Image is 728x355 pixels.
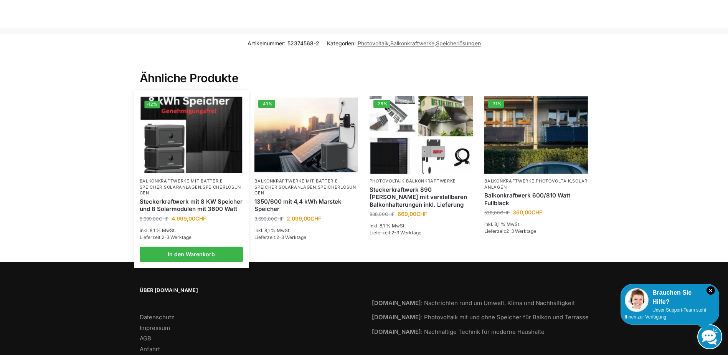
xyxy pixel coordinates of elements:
[140,184,241,196] a: Speicherlösungen
[484,221,588,228] p: inkl. 8,1 % MwSt.
[172,215,206,222] bdi: 4.999,00
[372,328,545,335] a: [DOMAIN_NAME]: Nachhaltige Technik für moderne Haushalte
[416,211,427,217] span: CHF
[279,184,316,190] a: Solaranlagen
[140,178,223,189] a: Balkonkraftwerke mit Batterie Speicher
[484,96,588,174] a: -31%2 Balkonkraftwerke
[254,178,338,189] a: Balkonkraftwerke mit Batterie Speicher
[484,192,588,207] a: Balkonkraftwerk 600/810 Watt Fullblack
[370,230,421,236] span: Lieferzeit:
[140,324,170,332] a: Impressum
[625,307,706,320] span: Unser Support-Team steht Ihnen zur Verfügung
[370,96,473,174] img: 860 Watt Komplett mit Balkonhalterung
[372,314,589,321] a: [DOMAIN_NAME]: Photovoltaik mit und ohne Speicher für Balkon und Terrasse
[164,184,201,190] a: Solaranlagen
[500,210,510,216] span: CHF
[140,287,357,294] span: Über [DOMAIN_NAME]
[159,216,168,222] span: CHF
[140,97,242,173] a: -12%Steckerkraftwerk mit 8 KW Speicher und 8 Solarmodulen mit 3600 Watt
[707,286,715,295] i: Schließen
[140,53,589,86] h2: Ähnliche Produkte
[385,211,395,217] span: CHF
[254,227,358,234] p: inkl. 8,1 % MwSt.
[398,211,427,217] bdi: 669,00
[370,178,404,184] a: Photovoltaik
[484,178,534,184] a: Balkonkraftwerke
[625,288,649,312] img: Customer service
[254,96,358,174] img: Balkonkraftwerk mit Marstek Speicher
[248,39,319,47] span: Artikelnummer:
[391,230,421,236] span: 2-3 Werktage
[254,216,284,222] bdi: 3.690,00
[484,178,588,190] p: , ,
[327,39,481,47] span: Kategorien: , ,
[370,178,473,184] p: ,
[372,299,575,307] a: [DOMAIN_NAME]: Nachrichten rund um Umwelt, Klima und Nachhaltigkeit
[310,215,321,222] span: CHF
[372,314,421,321] strong: [DOMAIN_NAME]
[372,328,421,335] strong: [DOMAIN_NAME]
[484,228,536,234] span: Lieferzeit:
[140,178,243,196] p: , ,
[162,234,191,240] span: 2-3 Werktage
[195,215,206,222] span: CHF
[513,209,542,216] bdi: 360,00
[140,345,160,353] a: Anfahrt
[140,97,242,173] img: Steckerkraftwerk mit 8 KW Speicher und 8 Solarmodulen mit 3600 Watt
[406,178,456,184] a: Balkonkraftwerke
[140,234,191,240] span: Lieferzeit:
[532,209,542,216] span: CHF
[484,210,510,216] bdi: 520,00
[254,96,358,174] a: -43%Balkonkraftwerk mit Marstek Speicher
[484,96,588,174] img: 2 Balkonkraftwerke
[254,234,306,240] span: Lieferzeit:
[287,215,321,222] bdi: 2.099,00
[140,335,151,342] a: AGB
[484,178,588,189] a: Solaranlagen
[436,40,481,46] a: Speicherlösungen
[287,40,319,46] span: 52374568-2
[370,96,473,174] a: -25%860 Watt Komplett mit Balkonhalterung
[140,314,174,321] a: Datenschutz
[276,234,306,240] span: 2-3 Werktage
[254,198,358,213] a: 1350/600 mit 4,4 kWh Marstek Speicher
[140,216,168,222] bdi: 5.699,00
[536,178,571,184] a: Photovoltaik
[140,247,243,262] a: In den Warenkorb legen: „Steckerkraftwerk mit 8 KW Speicher und 8 Solarmodulen mit 3600 Watt“
[274,216,284,222] span: CHF
[390,40,434,46] a: Balkonkraftwerke
[140,198,243,213] a: Steckerkraftwerk mit 8 KW Speicher und 8 Solarmodulen mit 3600 Watt
[254,184,356,196] a: Speicherlösungen
[506,228,536,234] span: 2-3 Werktage
[625,288,715,307] div: Brauchen Sie Hilfe?
[370,186,473,209] a: Steckerkraftwerk 890 Watt mit verstellbaren Balkonhalterungen inkl. Lieferung
[370,211,395,217] bdi: 888,00
[254,178,358,196] p: , ,
[358,40,389,46] a: Photovoltaik
[370,222,473,229] p: inkl. 8,1 % MwSt.
[372,299,421,307] strong: [DOMAIN_NAME]
[140,227,243,234] p: inkl. 8,1 % MwSt.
